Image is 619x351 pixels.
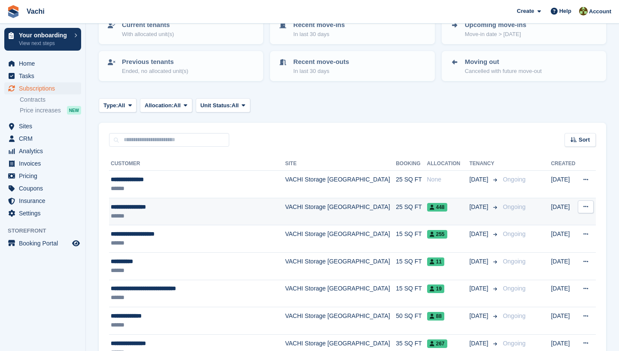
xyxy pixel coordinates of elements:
[4,120,81,132] a: menu
[396,252,427,280] td: 15 SQ FT
[4,28,81,51] a: Your onboarding View next steps
[503,285,525,292] span: Ongoing
[67,106,81,115] div: NEW
[551,225,577,253] td: [DATE]
[503,176,525,183] span: Ongoing
[443,15,605,43] a: Upcoming move-ins Move-in date > [DATE]
[285,225,396,253] td: VACHI Storage [GEOGRAPHIC_DATA]
[469,257,490,266] span: [DATE]
[503,340,525,347] span: Ongoing
[271,52,434,80] a: Recent move-outs In last 30 days
[140,98,192,112] button: Allocation: All
[285,157,396,171] th: Site
[196,98,250,112] button: Unit Status: All
[427,257,444,266] span: 11
[19,237,70,249] span: Booking Portal
[293,20,345,30] p: Recent move-ins
[396,225,427,253] td: 15 SQ FT
[427,312,444,321] span: 88
[469,203,490,212] span: [DATE]
[23,4,48,18] a: Vachi
[200,101,232,110] span: Unit Status:
[145,101,173,110] span: Allocation:
[465,57,542,67] p: Moving out
[4,182,81,194] a: menu
[4,57,81,70] a: menu
[19,195,70,207] span: Insurance
[579,136,590,144] span: Sort
[71,238,81,248] a: Preview store
[19,170,70,182] span: Pricing
[469,284,490,293] span: [DATE]
[517,7,534,15] span: Create
[443,52,605,80] a: Moving out Cancelled with future move-out
[19,133,70,145] span: CRM
[8,227,85,235] span: Storefront
[7,5,20,18] img: stora-icon-8386f47178a22dfd0bd8f6a31ec36ba5ce8667c1dd55bd0f319d3a0aa187defe.svg
[4,157,81,169] a: menu
[19,145,70,157] span: Analytics
[551,157,577,171] th: Created
[100,15,262,43] a: Current tenants With allocated unit(s)
[427,230,447,239] span: 255
[103,101,118,110] span: Type:
[469,230,490,239] span: [DATE]
[4,237,81,249] a: menu
[551,280,577,307] td: [DATE]
[503,258,525,265] span: Ongoing
[396,198,427,225] td: 25 SQ FT
[4,195,81,207] a: menu
[19,182,70,194] span: Coupons
[99,98,137,112] button: Type: All
[427,284,444,293] span: 19
[396,171,427,198] td: 25 SQ FT
[4,70,81,82] a: menu
[20,106,81,115] a: Price increases NEW
[122,30,174,39] p: With allocated unit(s)
[100,52,262,80] a: Previous tenants Ended, no allocated unit(s)
[559,7,571,15] span: Help
[396,280,427,307] td: 15 SQ FT
[4,133,81,145] a: menu
[469,339,490,348] span: [DATE]
[396,307,427,335] td: 50 SQ FT
[20,106,61,115] span: Price increases
[551,252,577,280] td: [DATE]
[19,32,70,38] p: Your onboarding
[19,207,70,219] span: Settings
[109,157,285,171] th: Customer
[427,175,470,184] div: None
[285,307,396,335] td: VACHI Storage [GEOGRAPHIC_DATA]
[20,96,81,104] a: Contracts
[427,157,470,171] th: Allocation
[271,15,434,43] a: Recent move-ins In last 30 days
[427,203,447,212] span: 448
[19,39,70,47] p: View next steps
[551,171,577,198] td: [DATE]
[122,57,188,67] p: Previous tenants
[173,101,181,110] span: All
[19,57,70,70] span: Home
[469,175,490,184] span: [DATE]
[551,198,577,225] td: [DATE]
[396,157,427,171] th: Booking
[469,157,499,171] th: Tenancy
[285,171,396,198] td: VACHI Storage [GEOGRAPHIC_DATA]
[4,170,81,182] a: menu
[503,312,525,319] span: Ongoing
[503,230,525,237] span: Ongoing
[579,7,588,15] img: Anete Gre
[285,252,396,280] td: VACHI Storage [GEOGRAPHIC_DATA]
[118,101,125,110] span: All
[4,207,81,219] a: menu
[232,101,239,110] span: All
[293,30,345,39] p: In last 30 days
[19,120,70,132] span: Sites
[589,7,611,16] span: Account
[465,30,526,39] p: Move-in date > [DATE]
[469,312,490,321] span: [DATE]
[19,157,70,169] span: Invoices
[503,203,525,210] span: Ongoing
[293,67,349,76] p: In last 30 days
[19,82,70,94] span: Subscriptions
